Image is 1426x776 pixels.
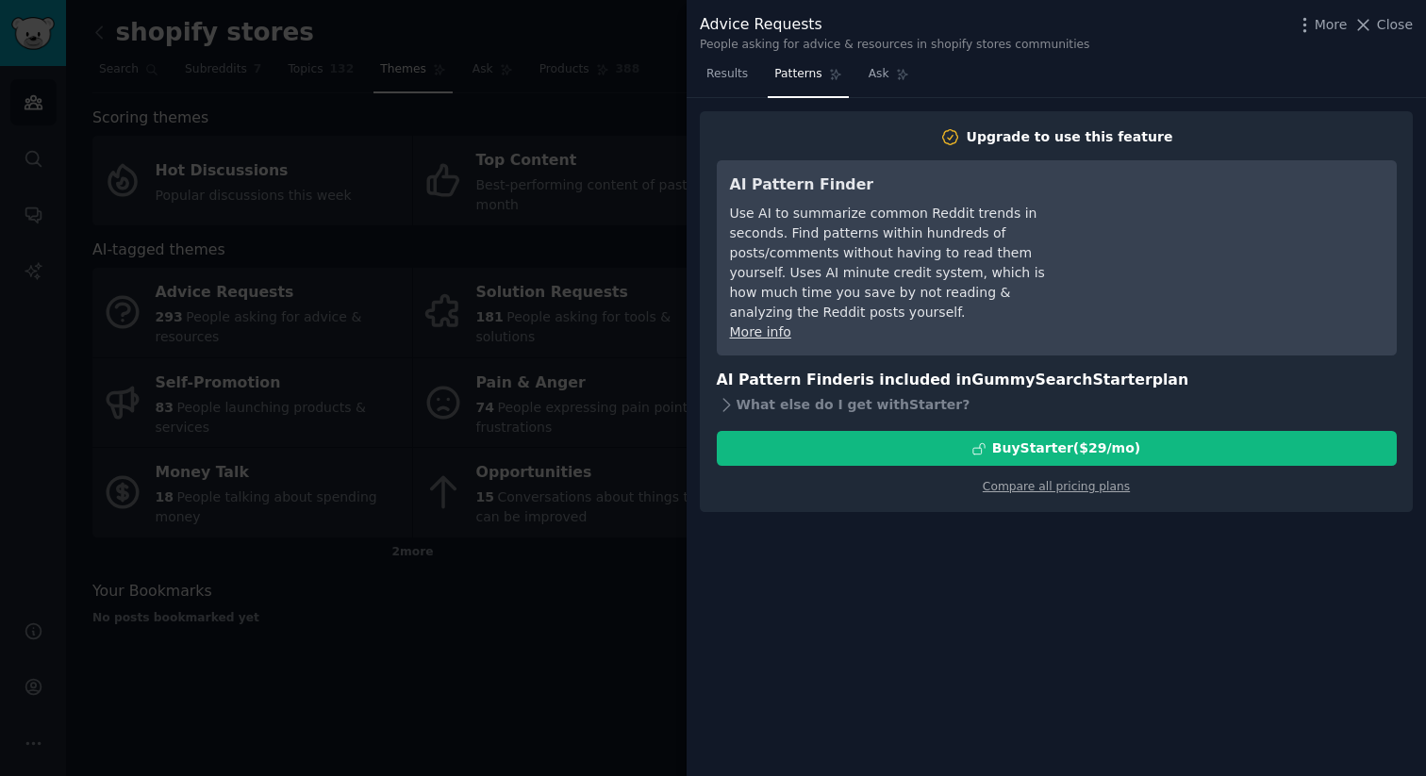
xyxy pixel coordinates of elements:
[700,59,754,98] a: Results
[730,204,1074,322] div: Use AI to summarize common Reddit trends in seconds. Find patterns within hundreds of posts/comme...
[706,66,748,83] span: Results
[717,369,1397,392] h3: AI Pattern Finder is included in plan
[730,324,791,339] a: More info
[983,480,1130,493] a: Compare all pricing plans
[1101,173,1384,315] iframe: YouTube video player
[1353,15,1413,35] button: Close
[717,431,1397,466] button: BuyStarter($29/mo)
[774,66,821,83] span: Patterns
[1377,15,1413,35] span: Close
[971,371,1152,388] span: GummySearch Starter
[1315,15,1348,35] span: More
[730,173,1074,197] h3: AI Pattern Finder
[862,59,916,98] a: Ask
[967,127,1173,147] div: Upgrade to use this feature
[700,13,1090,37] div: Advice Requests
[869,66,889,83] span: Ask
[700,37,1090,54] div: People asking for advice & resources in shopify stores communities
[768,59,848,98] a: Patterns
[992,438,1140,458] div: Buy Starter ($ 29 /mo )
[1295,15,1348,35] button: More
[717,391,1397,418] div: What else do I get with Starter ?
